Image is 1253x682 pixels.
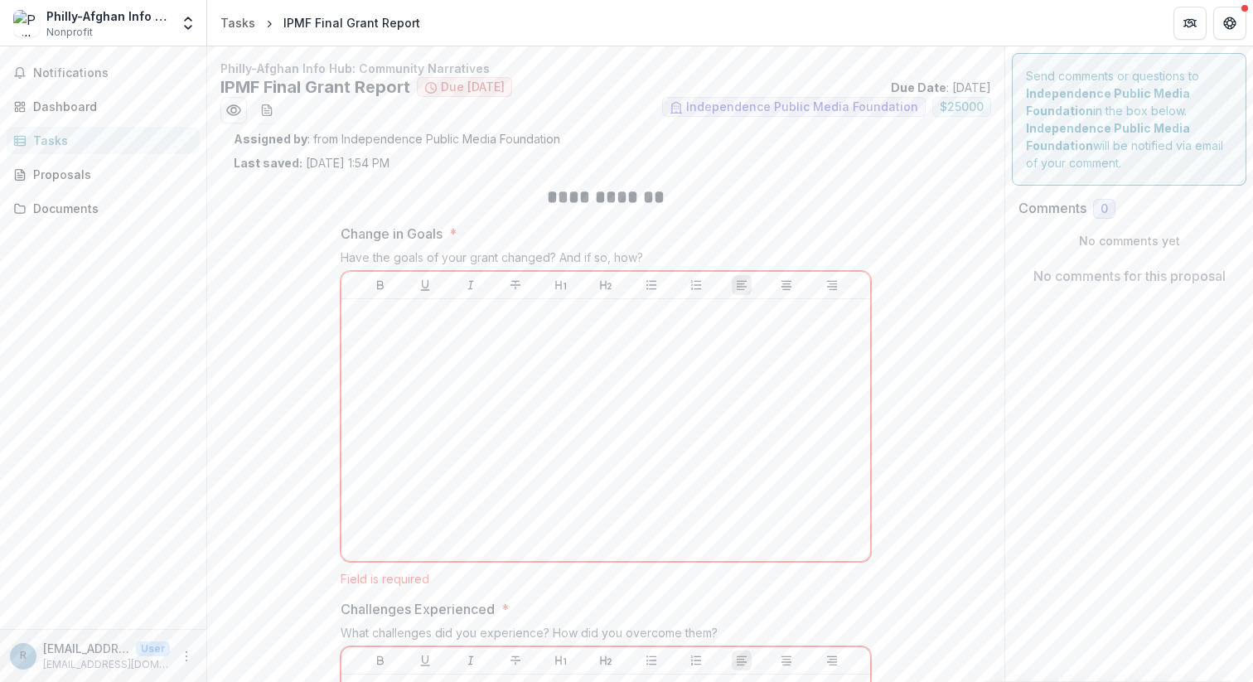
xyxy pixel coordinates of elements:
[891,80,946,94] strong: Due Date
[177,646,196,666] button: More
[776,651,796,670] button: Align Center
[43,640,129,657] p: [EMAIL_ADDRESS][DOMAIN_NAME]
[891,79,991,96] p: : [DATE]
[1173,7,1207,40] button: Partners
[686,275,706,295] button: Ordered List
[7,195,200,222] a: Documents
[506,651,525,670] button: Strike
[220,60,991,77] p: Philly-Afghan Info Hub: Community Narratives
[7,93,200,120] a: Dashboard
[641,275,661,295] button: Bullet List
[136,641,170,656] p: User
[822,651,842,670] button: Align Right
[33,200,186,217] div: Documents
[20,651,27,661] div: rahmanitahira@gmail.com
[461,651,481,670] button: Italicize
[732,651,752,670] button: Align Left
[1033,266,1226,286] p: No comments for this proposal
[1213,7,1246,40] button: Get Help
[220,77,410,97] h2: IPMF Final Grant Report
[1018,201,1086,216] h2: Comments
[415,651,435,670] button: Underline
[341,626,871,646] div: What challenges did you experience? How did you overcome them?
[220,14,255,31] div: Tasks
[214,11,427,35] nav: breadcrumb
[686,651,706,670] button: Ordered List
[370,651,390,670] button: Bold
[1101,202,1108,216] span: 0
[370,275,390,295] button: Bold
[283,14,420,31] div: IPMF Final Grant Report
[732,275,752,295] button: Align Left
[177,7,200,40] button: Open entity switcher
[1012,53,1246,186] div: Send comments or questions to in the box below. will be notified via email of your comment.
[46,25,93,40] span: Nonprofit
[43,657,170,672] p: [EMAIL_ADDRESS][DOMAIN_NAME]
[46,7,170,25] div: Philly-Afghan Info Hub
[7,60,200,86] button: Notifications
[33,66,193,80] span: Notifications
[254,97,280,123] button: download-word-button
[33,132,186,149] div: Tasks
[234,156,302,170] strong: Last saved:
[776,275,796,295] button: Align Center
[551,651,571,670] button: Heading 1
[1026,121,1190,152] strong: Independence Public Media Foundation
[822,275,842,295] button: Align Right
[13,10,40,36] img: Philly-Afghan Info Hub
[341,250,871,271] div: Have the goals of your grant changed? And if so, how?
[551,275,571,295] button: Heading 1
[596,651,616,670] button: Heading 2
[220,97,247,123] button: Preview e4723239-33f7-41cc-883e-cca8d4896f89.pdf
[7,161,200,188] a: Proposals
[33,166,186,183] div: Proposals
[506,275,525,295] button: Strike
[234,132,307,146] strong: Assigned by
[1018,232,1240,249] p: No comments yet
[214,11,262,35] a: Tasks
[341,224,443,244] p: Change in Goals
[234,154,389,172] p: [DATE] 1:54 PM
[341,599,495,619] p: Challenges Experienced
[33,98,186,115] div: Dashboard
[234,130,978,148] p: : from Independence Public Media Foundation
[1026,86,1190,118] strong: Independence Public Media Foundation
[7,127,200,154] a: Tasks
[596,275,616,295] button: Heading 2
[686,100,918,114] span: Independence Public Media Foundation
[940,100,984,114] span: $ 25000
[415,275,435,295] button: Underline
[441,80,505,94] span: Due [DATE]
[341,572,871,586] div: Field is required
[461,275,481,295] button: Italicize
[641,651,661,670] button: Bullet List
